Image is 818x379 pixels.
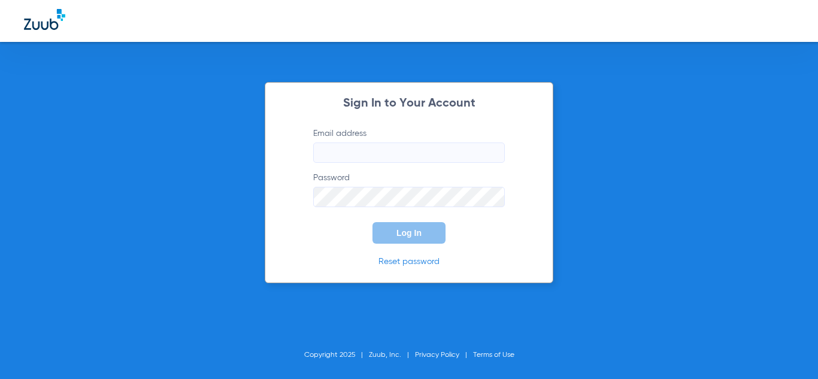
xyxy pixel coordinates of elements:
[24,9,65,30] img: Zuub Logo
[369,349,415,361] li: Zuub, Inc.
[396,228,422,238] span: Log In
[313,187,505,207] input: Password
[304,349,369,361] li: Copyright 2025
[295,98,523,110] h2: Sign In to Your Account
[378,257,440,266] a: Reset password
[313,172,505,207] label: Password
[415,351,459,359] a: Privacy Policy
[313,128,505,163] label: Email address
[313,142,505,163] input: Email address
[372,222,446,244] button: Log In
[473,351,514,359] a: Terms of Use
